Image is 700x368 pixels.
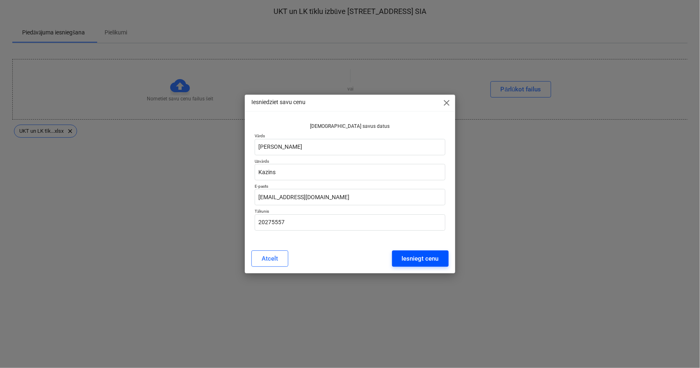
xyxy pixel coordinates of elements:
[251,250,288,267] button: Atcelt
[255,123,445,130] p: [DEMOGRAPHIC_DATA] savus datus
[255,133,445,139] p: Vārds
[442,98,452,108] span: close
[255,209,445,214] p: Tālrunis
[255,159,445,164] p: Uzvārds
[402,253,439,264] div: Iesniegt cenu
[255,184,445,189] p: E-pasts
[392,250,449,267] button: Iesniegt cenu
[262,253,278,264] div: Atcelt
[251,98,306,107] p: Iesniedziet savu cenu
